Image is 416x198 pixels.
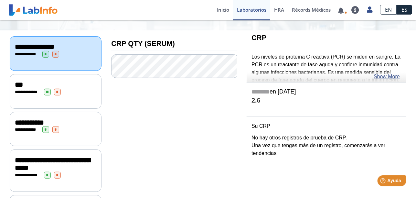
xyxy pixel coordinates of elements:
[374,73,400,81] a: Show More
[251,97,401,105] h4: 2.6
[251,53,401,84] p: Los niveles de proteína C reactiva (PCR) se miden en sangre. La PCR es un reactante de fase aguda...
[251,34,266,42] b: CRP
[251,88,401,96] h5: en [DATE]
[397,5,412,15] a: ES
[358,173,409,191] iframe: Help widget launcher
[111,39,175,48] b: CRP QTY (SERUM)
[380,5,397,15] a: EN
[251,134,401,157] p: No hay otros registros de prueba de CRP. Una vez que tengas más de un registro, comenzarás a ver ...
[274,6,284,13] span: HRA
[251,122,401,130] p: Su CRP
